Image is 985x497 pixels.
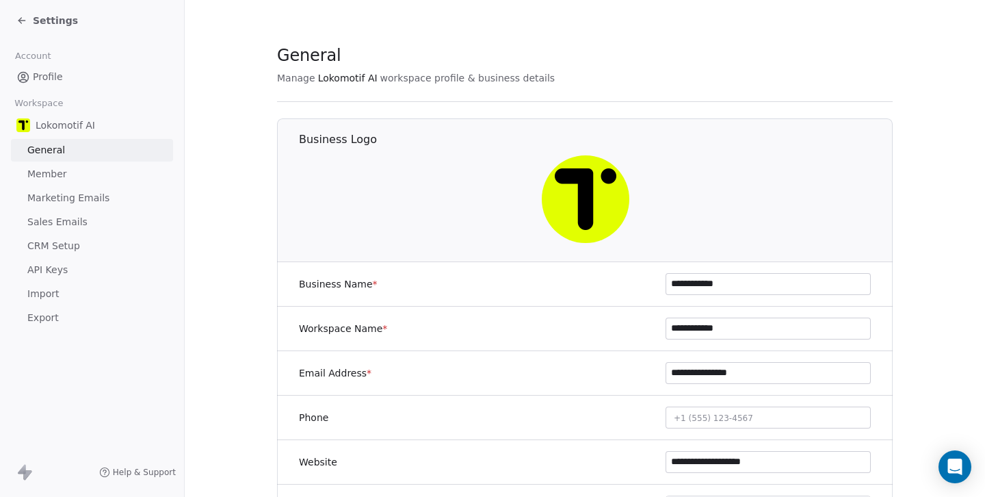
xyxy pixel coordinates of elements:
[11,283,173,305] a: Import
[113,467,176,478] span: Help & Support
[16,118,30,132] img: logo-lokomotif.png
[299,322,387,335] label: Workspace Name
[666,407,871,429] button: +1 (555) 123-4567
[938,450,971,483] div: Open Intercom Messenger
[674,413,753,423] span: +1 (555) 123-4567
[380,71,555,85] span: workspace profile & business details
[33,14,78,27] span: Settings
[27,287,59,301] span: Import
[11,235,173,257] a: CRM Setup
[9,93,69,114] span: Workspace
[99,467,176,478] a: Help & Support
[27,311,59,325] span: Export
[11,139,173,162] a: General
[33,70,63,84] span: Profile
[299,277,378,291] label: Business Name
[27,167,67,181] span: Member
[11,307,173,329] a: Export
[36,118,95,132] span: Lokomotif AI
[542,155,629,243] img: logo-lokomotif.png
[27,215,88,229] span: Sales Emails
[299,455,337,469] label: Website
[11,259,173,281] a: API Keys
[11,187,173,209] a: Marketing Emails
[9,46,57,66] span: Account
[299,132,893,147] h1: Business Logo
[27,263,68,277] span: API Keys
[277,71,315,85] span: Manage
[11,163,173,186] a: Member
[27,143,65,157] span: General
[277,45,341,66] span: General
[299,366,371,380] label: Email Address
[16,14,78,27] a: Settings
[318,71,378,85] span: Lokomotif AI
[11,211,173,233] a: Sales Emails
[27,239,80,253] span: CRM Setup
[299,411,328,424] label: Phone
[27,191,109,205] span: Marketing Emails
[11,66,173,88] a: Profile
